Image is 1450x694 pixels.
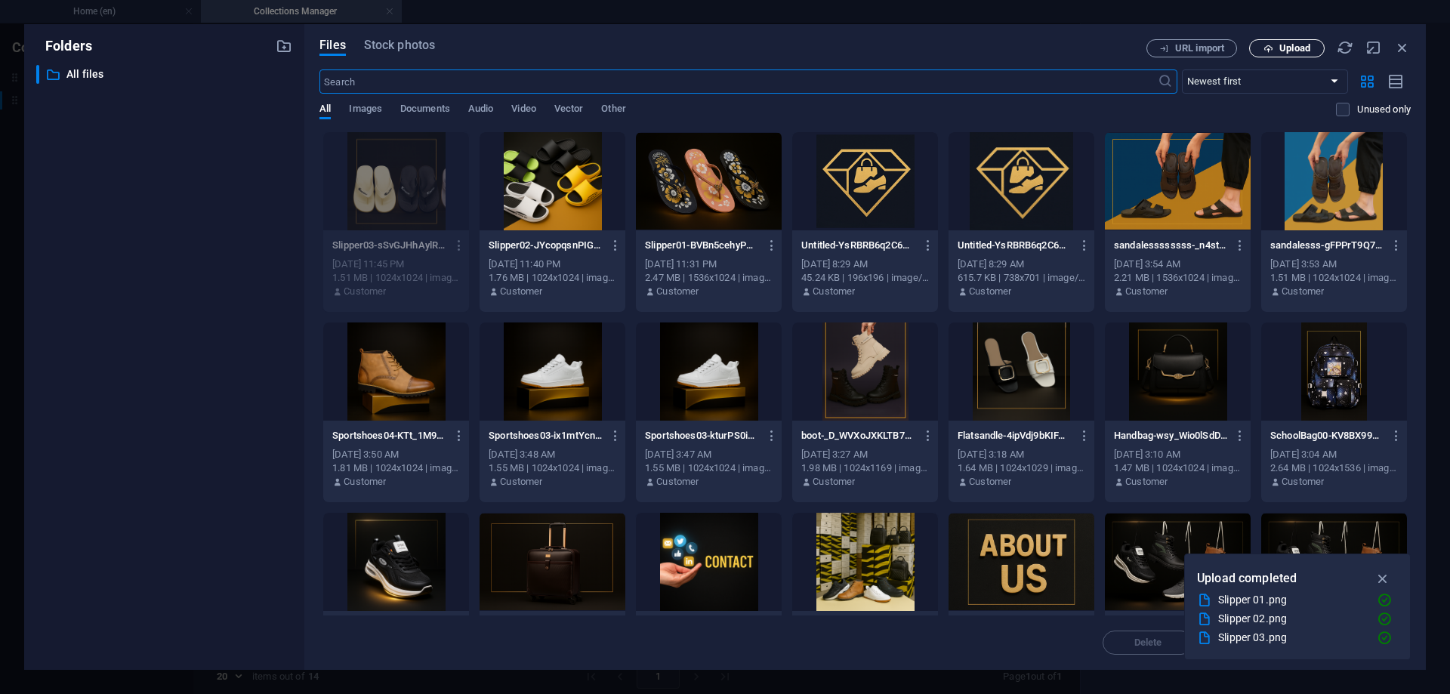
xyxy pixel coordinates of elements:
p: Sportshoes03-kturPS0iKMDxh5MuRt7nDw.png [645,429,758,443]
p: Customer [969,285,1011,298]
p: sandalessssssss-_n4stqsYrmYmRJCCPvekfQ.png [1114,239,1227,252]
p: Customer [344,285,386,298]
div: This file has already been selected or is not supported by this element [323,132,469,230]
div: 1.51 MB | 1024x1024 | image/png [332,271,460,285]
div: 1.47 MB | 1024x1024 | image/png [1114,461,1242,475]
span: Other [601,100,625,121]
div: [DATE] 3:54 AM [1114,258,1242,271]
div: 2.21 MB | 1536x1024 | image/png [1114,271,1242,285]
div: [DATE] 11:31 PM [645,258,773,271]
p: Customer [500,475,542,489]
p: Customer [813,475,855,489]
p: Slipper03-sSvGJHhAylREJM2w2YDdUw.png [332,239,446,252]
div: 1.76 MB | 1024x1024 | image/png [489,271,616,285]
div: 1.51 MB | 1024x1024 | image/png [1270,271,1398,285]
span: Audio [468,100,493,121]
span: Documents [400,100,450,121]
div: ​ [36,65,39,84]
p: Customer [656,285,699,298]
div: 1.64 MB | 1024x1029 | image/png [958,461,1085,475]
div: [DATE] 3:04 AM [1270,448,1398,461]
div: [DATE] 3:53 AM [1270,258,1398,271]
div: Slipper 02.png [1218,610,1365,628]
p: Customer [969,475,1011,489]
div: 45.24 KB | 196x196 | image/png [801,271,929,285]
div: 1.55 MB | 1024x1024 | image/png [489,461,616,475]
div: [DATE] 3:48 AM [489,448,616,461]
p: sandalesss-gFPPrT9Q7ow9_QHiRSlU_Q.png [1270,239,1384,252]
div: 2.47 MB | 1536x1024 | image/png [645,271,773,285]
div: [DATE] 3:10 AM [1114,448,1242,461]
input: Search [319,69,1157,94]
p: Customer [500,285,542,298]
p: Customer [344,475,386,489]
div: [DATE] 3:50 AM [332,448,460,461]
span: Video [511,100,535,121]
i: Create new folder [276,38,292,54]
p: Displays only files that are not in use on the website. Files added during this session can still... [1357,103,1411,116]
span: Upload [1279,44,1310,53]
span: All [319,100,331,121]
div: [DATE] 3:18 AM [958,448,1085,461]
div: [DATE] 11:45 PM [332,258,460,271]
p: Sportshoes03-ix1mtYcn7Cbek2oBJmj2HA.png [489,429,602,443]
p: boot-_D_WVXoJXKLTB7uUnwsaog.png [801,429,915,443]
p: Folders [36,36,92,56]
p: Upload completed [1197,569,1297,588]
button: Upload [1249,39,1325,57]
p: Sportshoes04-KTt_1M9zZSNcXzDorQbpSA.png [332,429,446,443]
div: 2.64 MB | 1024x1536 | image/png [1270,461,1398,475]
div: 1.55 MB | 1024x1024 | image/png [645,461,773,475]
div: Slipper 01.png [1218,591,1365,609]
p: Untitled-YsRBRB6q2C6VG5JKLUO6iA-0BPwV-lL5Tett2eFX8Sx7A.png [801,239,915,252]
p: Slipper01-BVBn5cehyPmPm2CdjrDo2A.png [645,239,758,252]
span: Files [319,36,346,54]
div: 1.98 MB | 1024x1169 | image/png [801,461,929,475]
i: Reload [1337,39,1353,56]
p: All files [66,66,264,83]
p: Untitled-YsRBRB6q2C6VG5JKLUO6iA.png [958,239,1071,252]
p: Customer [656,475,699,489]
div: [DATE] 8:29 AM [801,258,929,271]
button: URL import [1146,39,1237,57]
span: Images [349,100,382,121]
p: Handbag-wsy_Wio0lSdD7JIkz3Ka9g.png [1114,429,1227,443]
p: Customer [1125,475,1168,489]
p: Customer [1125,285,1168,298]
span: Stock photos [364,36,435,54]
p: Flatsandle-4ipVdj9bKIFA40BoLwpUfQ.png [958,429,1071,443]
div: Slipper 03.png [1218,629,1365,646]
div: [DATE] 11:40 PM [489,258,616,271]
div: [DATE] 8:29 AM [958,258,1085,271]
p: Customer [1282,475,1324,489]
p: Customer [1282,285,1324,298]
div: 615.7 KB | 738x701 | image/png [958,271,1085,285]
i: Close [1394,39,1411,56]
div: [DATE] 3:47 AM [645,448,773,461]
p: Slipper02-JYcopqsnPIGRdtNnO0f7ig.png [489,239,602,252]
span: Vector [554,100,584,121]
p: SchoolBag00-KV8BX998nhl2SiwFtsr5-A.png [1270,429,1384,443]
span: URL import [1175,44,1224,53]
div: 1.81 MB | 1024x1024 | image/png [332,461,460,475]
p: Customer [813,285,855,298]
i: Minimize [1365,39,1382,56]
div: [DATE] 3:27 AM [801,448,929,461]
